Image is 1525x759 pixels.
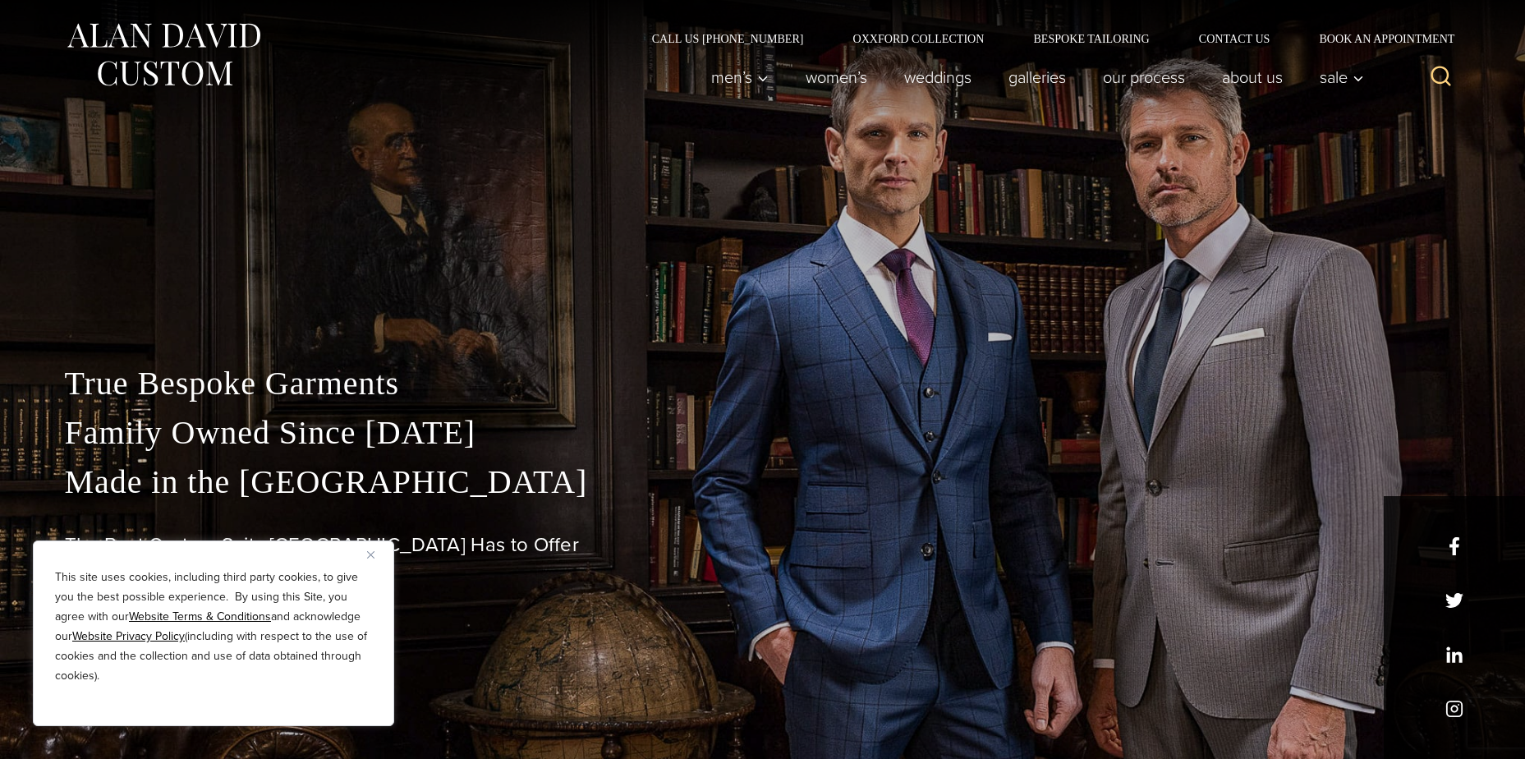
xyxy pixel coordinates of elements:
p: This site uses cookies, including third party cookies, to give you the best possible experience. ... [55,568,372,686]
a: Website Privacy Policy [72,628,185,645]
img: Close [367,551,374,559]
a: About Us [1203,61,1301,94]
a: Call Us [PHONE_NUMBER] [627,33,829,44]
a: Oxxford Collection [828,33,1008,44]
a: weddings [885,61,990,94]
span: Sale [1320,69,1364,85]
a: Website Terms & Conditions [129,608,271,625]
h1: The Best Custom Suits [GEOGRAPHIC_DATA] Has to Offer [65,533,1461,557]
img: Alan David Custom [65,18,262,91]
button: Close [367,545,387,564]
a: Women’s [787,61,885,94]
nav: Secondary Navigation [627,33,1461,44]
a: Contact Us [1174,33,1295,44]
button: View Search Form [1422,57,1461,97]
p: True Bespoke Garments Family Owned Since [DATE] Made in the [GEOGRAPHIC_DATA] [65,359,1461,507]
a: Our Process [1084,61,1203,94]
a: Galleries [990,61,1084,94]
span: Men’s [711,69,769,85]
nav: Primary Navigation [692,61,1372,94]
a: Book an Appointment [1294,33,1460,44]
a: Bespoke Tailoring [1008,33,1174,44]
